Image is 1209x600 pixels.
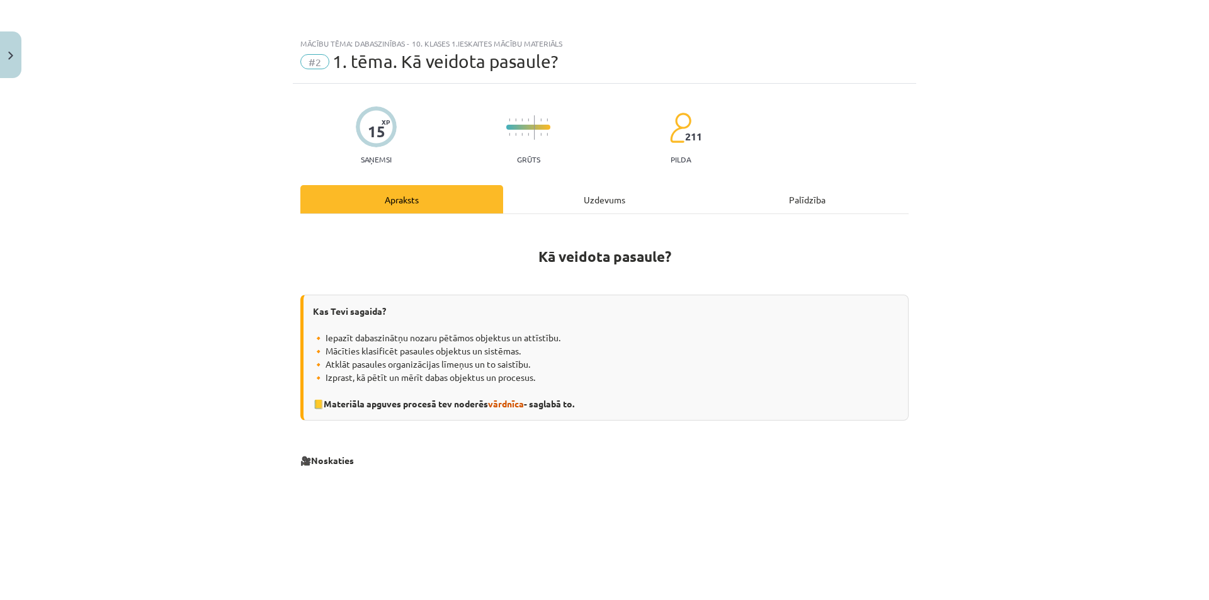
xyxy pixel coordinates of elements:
img: icon-short-line-57e1e144782c952c97e751825c79c345078a6d821885a25fce030b3d8c18986b.svg [509,133,510,136]
a: vārdnīca [488,398,524,409]
img: icon-short-line-57e1e144782c952c97e751825c79c345078a6d821885a25fce030b3d8c18986b.svg [528,133,529,136]
img: icon-short-line-57e1e144782c952c97e751825c79c345078a6d821885a25fce030b3d8c18986b.svg [540,118,542,122]
span: 1. tēma. Kā veidota pasaule? [332,51,558,72]
img: icon-short-line-57e1e144782c952c97e751825c79c345078a6d821885a25fce030b3d8c18986b.svg [509,118,510,122]
img: icon-short-line-57e1e144782c952c97e751825c79c345078a6d821885a25fce030b3d8c18986b.svg [528,118,529,122]
strong: Kā veidota pasaule? [538,247,671,266]
p: pilda [671,155,691,164]
div: Mācību tēma: Dabaszinības - 10. klases 1.ieskaites mācību materiāls [300,39,909,48]
span: 211 [685,131,702,142]
img: icon-short-line-57e1e144782c952c97e751825c79c345078a6d821885a25fce030b3d8c18986b.svg [515,133,516,136]
div: Palīdzība [706,185,909,213]
img: icon-short-line-57e1e144782c952c97e751825c79c345078a6d821885a25fce030b3d8c18986b.svg [521,133,523,136]
img: icon-short-line-57e1e144782c952c97e751825c79c345078a6d821885a25fce030b3d8c18986b.svg [547,133,548,136]
img: icon-close-lesson-0947bae3869378f0d4975bcd49f059093ad1ed9edebbc8119c70593378902aed.svg [8,52,13,60]
img: icon-short-line-57e1e144782c952c97e751825c79c345078a6d821885a25fce030b3d8c18986b.svg [521,118,523,122]
img: icon-long-line-d9ea69661e0d244f92f715978eff75569469978d946b2353a9bb055b3ed8787d.svg [534,115,535,140]
strong: Noskaties [311,455,354,466]
p: Grūts [517,155,540,164]
p: Saņemsi [356,155,397,164]
strong: Kas Tevi sagaida? [313,305,386,317]
div: 🔸 Iepazīt dabaszinātņu nozaru pētāmos objektus un attīstību. 🔸 Mācīties klasificēt pasaules objek... [300,295,909,421]
strong: Materiāla apguves procesā tev noderēs - saglabā to. [324,398,574,409]
span: XP [382,118,390,125]
img: icon-short-line-57e1e144782c952c97e751825c79c345078a6d821885a25fce030b3d8c18986b.svg [547,118,548,122]
div: Uzdevums [503,185,706,213]
span: #2 [300,54,329,69]
p: 🎥 [300,454,909,467]
div: 15 [368,123,385,140]
div: Apraksts [300,185,503,213]
img: icon-short-line-57e1e144782c952c97e751825c79c345078a6d821885a25fce030b3d8c18986b.svg [515,118,516,122]
img: students-c634bb4e5e11cddfef0936a35e636f08e4e9abd3cc4e673bd6f9a4125e45ecb1.svg [669,112,691,144]
img: icon-short-line-57e1e144782c952c97e751825c79c345078a6d821885a25fce030b3d8c18986b.svg [540,133,542,136]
